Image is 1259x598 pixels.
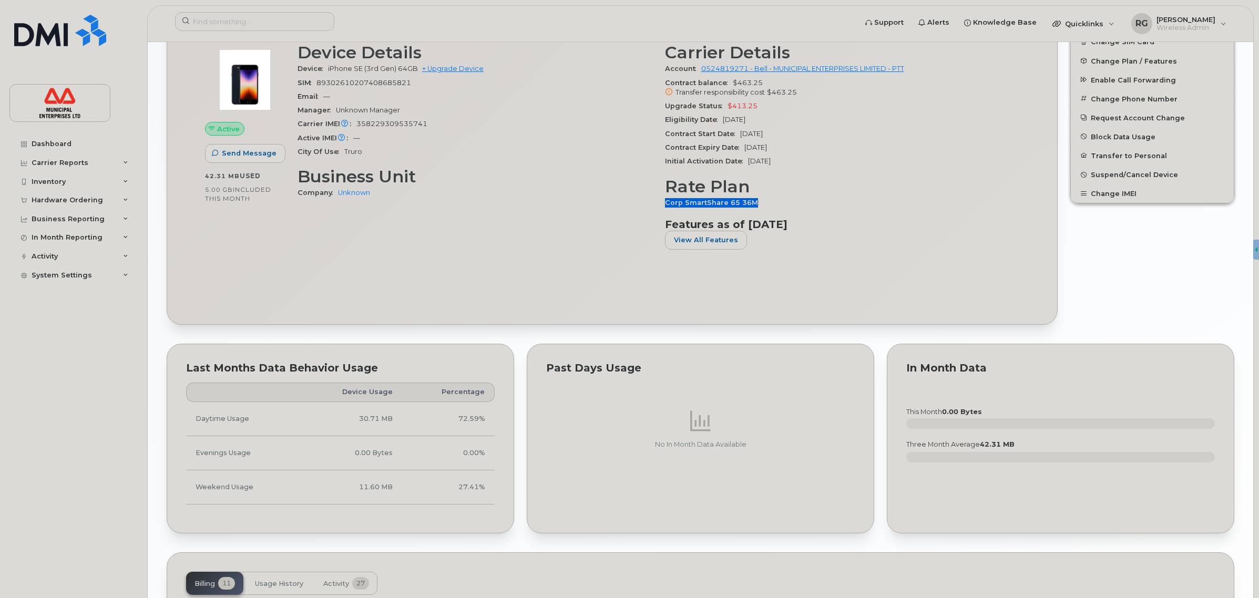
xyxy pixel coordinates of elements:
h3: Carrier Details [665,43,1020,62]
span: Enable Call Forwarding [1091,76,1176,84]
th: Device Usage [300,383,402,401]
img: image20231002-3703462-1angbar.jpeg [213,48,277,111]
text: three month average [906,440,1015,448]
button: View All Features [665,231,747,250]
span: Contract Start Date [665,130,740,138]
span: [DATE] [744,143,767,151]
input: Find something... [175,12,334,31]
span: — [353,134,360,142]
span: included this month [205,185,271,203]
span: Active [217,124,240,134]
button: Suspend/Cancel Device [1071,165,1234,184]
div: Past Days Usage [546,363,855,374]
button: Enable Call Forwarding [1071,70,1234,89]
span: Corp SmartShare 65 36M [665,199,764,207]
a: + Upgrade Device [422,65,484,73]
span: used [240,172,261,180]
div: Ryan George [1124,13,1234,34]
a: Knowledge Base [957,12,1044,33]
button: Change IMEI [1071,184,1234,203]
span: 5.00 GB [205,186,233,193]
span: 42.31 MB [205,172,240,180]
button: Request Account Change [1071,108,1234,127]
button: Change Phone Number [1071,89,1234,108]
a: Support [858,12,911,33]
tr: Weekdays from 6:00pm to 8:00am [186,436,495,470]
p: No In Month Data Available [546,440,855,449]
span: City Of Use [298,148,344,156]
span: 358229309535741 [356,120,427,128]
td: 30.71 MB [300,402,402,436]
span: [DATE] [748,157,771,165]
span: Quicklinks [1065,19,1103,28]
span: [DATE] [723,116,745,123]
span: $463.25 [665,79,1020,98]
tr: Friday from 6:00pm to Monday 8:00am [186,470,495,504]
td: Daytime Usage [186,402,300,436]
td: 72.59% [402,402,495,436]
span: [DATE] [740,130,763,138]
span: Active IMEI [298,134,353,142]
a: 0524819271 - Bell - MUNICIPAL ENTERPRISES LIMITED - PTT [701,65,904,73]
text: this month [906,408,982,416]
button: Transfer to Personal [1071,146,1234,165]
span: [PERSON_NAME] [1156,15,1215,24]
td: 0.00% [402,436,495,470]
a: Unknown [338,189,370,197]
span: Device [298,65,328,73]
td: Weekend Usage [186,470,300,504]
span: Alerts [927,17,949,28]
td: Evenings Usage [186,436,300,470]
span: Company [298,189,338,197]
button: Block Data Usage [1071,127,1234,146]
span: Unknown Manager [336,106,400,114]
h3: Business Unit [298,167,652,186]
span: Support [874,17,904,28]
span: Suspend/Cancel Device [1091,171,1178,179]
td: 11.60 MB [300,470,402,504]
span: Knowledge Base [973,17,1037,28]
td: 0.00 Bytes [300,436,402,470]
span: RG [1135,17,1148,30]
button: Send Message [205,144,285,163]
span: 27 [352,577,369,590]
span: Usage History [255,580,303,588]
span: Contract balance [665,79,733,87]
h3: Device Details [298,43,652,62]
span: Contract Expiry Date [665,143,744,151]
span: Send Message [222,148,277,158]
span: View All Features [674,235,738,245]
span: $463.25 [767,88,797,96]
div: Last Months Data Behavior Usage [186,363,495,374]
span: 89302610207408685821 [316,79,411,87]
span: Wireless Admin [1156,24,1215,32]
span: Manager [298,106,336,114]
th: Percentage [402,383,495,401]
td: 27.41% [402,470,495,504]
span: Truro [344,148,362,156]
div: Quicklinks [1045,13,1122,34]
span: Activity [323,580,349,588]
span: Transfer responsibility cost [675,88,765,96]
a: Alerts [911,12,957,33]
span: SIM [298,79,316,87]
span: — [323,92,330,100]
span: Eligibility Date [665,116,723,123]
div: In Month Data [906,363,1215,374]
span: Initial Activation Date [665,157,748,165]
h3: Rate Plan [665,177,1020,196]
button: Change Plan / Features [1071,51,1234,70]
span: Change Plan / Features [1091,57,1177,65]
tspan: 42.31 MB [980,440,1015,448]
span: Account [665,65,701,73]
tspan: 0.00 Bytes [942,408,982,416]
h3: Features as of [DATE] [665,218,1020,231]
span: Carrier IMEI [298,120,356,128]
span: $413.25 [728,102,758,110]
span: Email [298,92,323,100]
span: Upgrade Status [665,102,728,110]
span: iPhone SE (3rd Gen) 64GB [328,65,418,73]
